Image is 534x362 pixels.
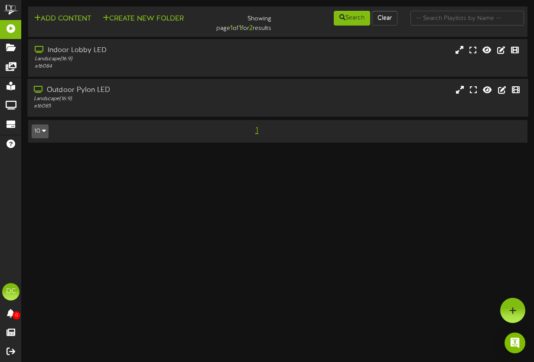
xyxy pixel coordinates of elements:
div: Landscape ( 16:9 ) [35,55,230,63]
div: DC [2,283,20,300]
button: Search [334,11,370,26]
div: Indoor Lobby LED [35,46,230,55]
div: Landscape ( 16:9 ) [34,95,229,103]
strong: 1 [239,24,241,32]
button: Add Content [32,13,94,24]
div: # 16084 [35,63,230,70]
strong: 1 [230,24,233,32]
input: -- Search Playlists by Name -- [410,11,524,26]
span: 0 [13,311,20,320]
button: Create New Folder [100,13,186,24]
div: Showing page of for results [194,10,278,33]
button: 10 [32,124,49,138]
button: Clear [372,11,397,26]
div: # 16085 [34,103,229,110]
div: Open Intercom Messenger [505,333,525,353]
div: Outdoor Pylon LED [34,85,229,95]
strong: 2 [249,24,253,32]
span: 1 [253,126,260,135]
